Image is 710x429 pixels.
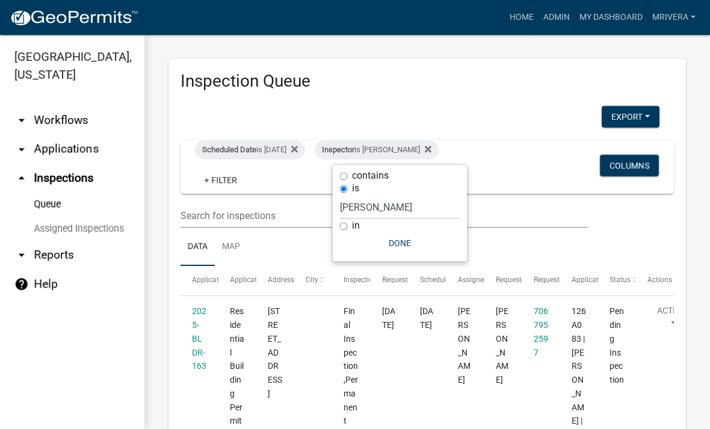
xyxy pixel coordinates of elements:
a: 7067952597 [534,306,548,357]
span: Pending Inspection [610,306,624,384]
span: Michele Rivera [458,306,471,384]
span: Scheduled Time [420,276,472,284]
datatable-header-cell: Application Type [218,266,256,295]
input: Search for inspections [181,203,588,228]
span: Status [610,276,631,284]
i: arrow_drop_down [14,248,29,262]
button: Columns [600,155,659,176]
datatable-header-cell: Application [181,266,218,295]
datatable-header-cell: City [294,266,332,295]
span: Requested Date [382,276,433,284]
span: Inspector [322,145,354,154]
span: Actions [647,276,672,284]
datatable-header-cell: Requested Date [370,266,408,295]
i: help [14,277,29,291]
label: in [352,221,360,230]
label: contains [352,171,389,181]
span: Mindy Oglesby [496,306,508,384]
datatable-header-cell: Status [598,266,636,295]
datatable-header-cell: Address [256,266,294,295]
datatable-header-cell: Requestor Phone [522,266,560,295]
datatable-header-cell: Assigned Inspector [446,266,484,295]
span: Inspection Type [344,276,395,284]
a: My Dashboard [575,6,647,29]
i: arrow_drop_down [14,142,29,156]
datatable-header-cell: Inspection Type [332,266,370,295]
span: 558 ROCKVILLE SPRINGS DR [268,306,282,398]
i: arrow_drop_up [14,171,29,185]
a: 2025-BLDR-163 [192,306,206,371]
datatable-header-cell: Actions [636,266,674,295]
a: Home [505,6,539,29]
span: 10/02/2025 [382,306,395,330]
a: Map [215,228,247,267]
datatable-header-cell: Scheduled Time [408,266,446,295]
button: Done [340,232,460,254]
a: mrivera [647,6,700,29]
span: Application Description [572,276,647,284]
i: arrow_drop_down [14,113,29,128]
div: [DATE] [420,304,435,332]
a: + Filter [195,169,247,191]
span: Requestor Name [496,276,550,284]
button: Action [647,304,697,335]
span: City [306,276,318,284]
span: Scheduled Date [202,145,256,154]
datatable-header-cell: Application Description [560,266,598,295]
span: Application Type [230,276,285,284]
div: is [DATE] [195,140,305,159]
span: Application [192,276,229,284]
a: Data [181,228,215,267]
span: Residential Building Permit [230,306,244,425]
h3: Inspection Queue [181,71,674,91]
a: Admin [539,6,575,29]
span: Requestor Phone [534,276,589,284]
span: Address [268,276,294,284]
div: is [PERSON_NAME] [315,140,439,159]
button: Export [602,106,659,128]
datatable-header-cell: Requestor Name [484,266,522,295]
span: Assigned Inspector [458,276,520,284]
label: is [352,184,359,193]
